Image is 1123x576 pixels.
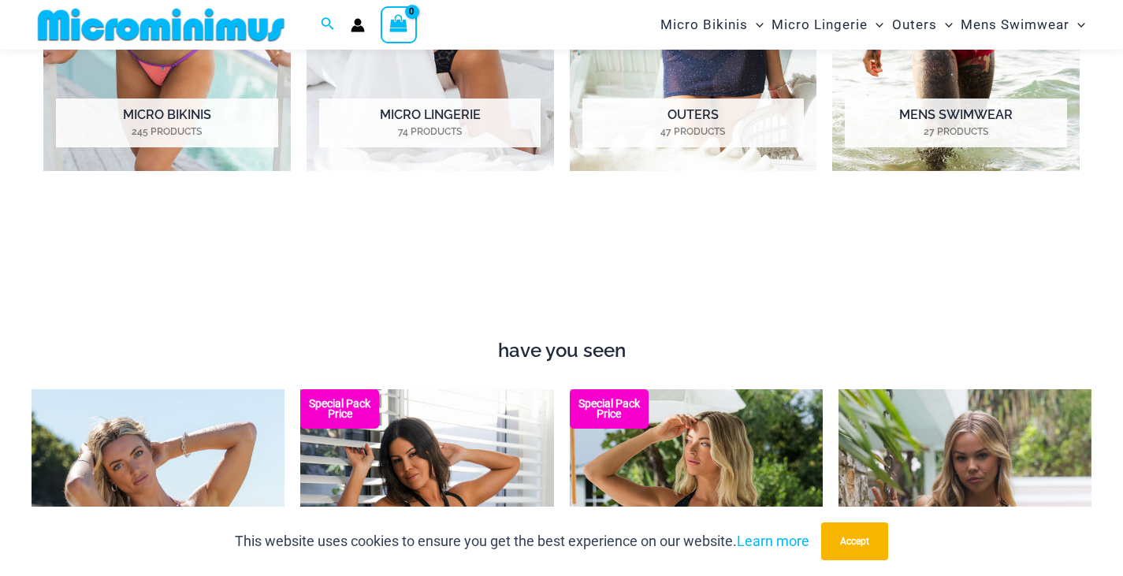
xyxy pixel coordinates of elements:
mark: 74 Products [319,124,541,139]
a: Micro BikinisMenu ToggleMenu Toggle [656,5,768,45]
mark: 47 Products [582,124,804,139]
a: Search icon link [321,15,335,35]
h2: Outers [582,98,804,147]
b: Special Pack Price [570,399,649,419]
span: Menu Toggle [937,5,953,45]
h2: Micro Bikinis [56,98,277,147]
span: Menu Toggle [748,5,764,45]
span: Mens Swimwear [961,5,1069,45]
mark: 27 Products [845,124,1066,139]
span: Outers [892,5,937,45]
a: Learn more [737,533,809,549]
h2: Mens Swimwear [845,98,1066,147]
a: View Shopping Cart, empty [381,6,417,43]
nav: Site Navigation [654,2,1091,47]
b: Special Pack Price [300,399,379,419]
img: MM SHOP LOGO FLAT [32,7,291,43]
a: Micro LingerieMenu ToggleMenu Toggle [768,5,887,45]
a: Account icon link [351,18,365,32]
span: Micro Bikinis [660,5,748,45]
span: Menu Toggle [1069,5,1085,45]
button: Accept [821,522,888,560]
p: This website uses cookies to ensure you get the best experience on our website. [235,530,809,553]
h2: Micro Lingerie [319,98,541,147]
h4: have you seen [32,340,1091,362]
span: Menu Toggle [868,5,883,45]
iframe: TrustedSite Certified [43,213,1080,331]
a: Mens SwimwearMenu ToggleMenu Toggle [957,5,1089,45]
span: Micro Lingerie [772,5,868,45]
a: OutersMenu ToggleMenu Toggle [888,5,957,45]
mark: 245 Products [56,124,277,139]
